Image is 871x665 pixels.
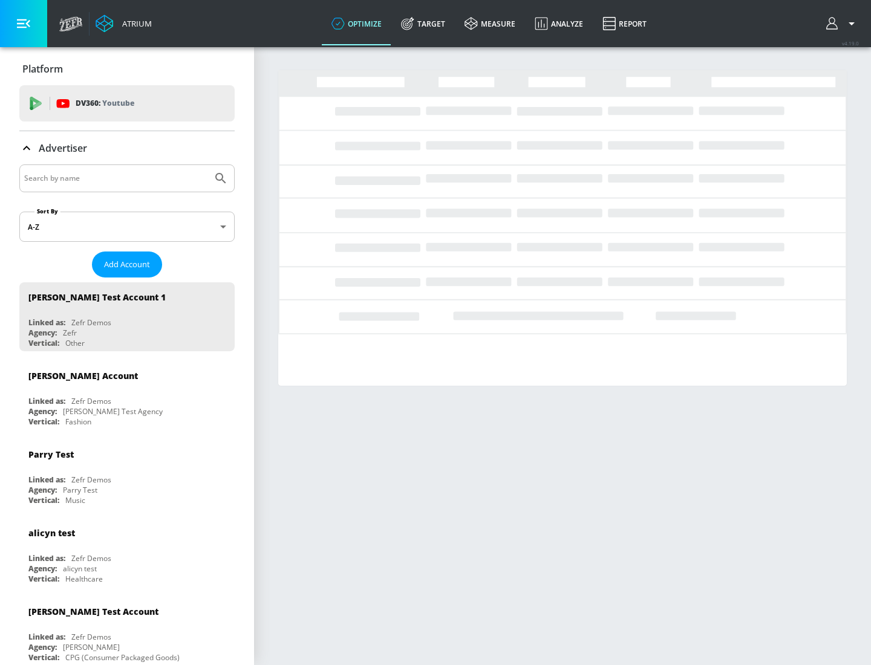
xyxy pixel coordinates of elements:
a: measure [455,2,525,45]
div: Linked as: [28,475,65,485]
div: Agency: [28,485,57,495]
div: Healthcare [65,574,103,584]
div: alicyn testLinked as:Zefr DemosAgency:alicyn testVertical:Healthcare [19,518,235,587]
span: Add Account [104,258,150,271]
div: Agency: [28,328,57,338]
div: Other [65,338,85,348]
div: A-Z [19,212,235,242]
div: DV360: Youtube [19,85,235,122]
p: Advertiser [39,141,87,155]
p: DV360: [76,97,134,110]
div: Linked as: [28,396,65,406]
input: Search by name [24,170,207,186]
div: Agency: [28,406,57,417]
p: Platform [22,62,63,76]
a: optimize [322,2,391,45]
div: [PERSON_NAME] Test Account 1 [28,291,166,303]
div: Fashion [65,417,91,427]
div: Vertical: [28,417,59,427]
div: Agency: [28,563,57,574]
div: Zefr Demos [71,632,111,642]
div: Platform [19,52,235,86]
div: Linked as: [28,317,65,328]
div: Advertiser [19,131,235,165]
div: [PERSON_NAME] Test Account [28,606,158,617]
div: Vertical: [28,338,59,348]
div: Atrium [117,18,152,29]
button: Add Account [92,251,162,277]
a: Atrium [96,15,152,33]
div: Zefr Demos [71,553,111,563]
div: [PERSON_NAME] Test Account 1Linked as:Zefr DemosAgency:ZefrVertical:Other [19,282,235,351]
div: Agency: [28,642,57,652]
div: Zefr Demos [71,475,111,485]
p: Youtube [102,97,134,109]
div: Music [65,495,85,505]
div: Parry Test [63,485,97,495]
div: alicyn test [63,563,97,574]
div: Vertical: [28,495,59,505]
div: [PERSON_NAME] Test Agency [63,406,163,417]
div: Linked as: [28,553,65,563]
div: CPG (Consumer Packaged Goods) [65,652,180,663]
div: [PERSON_NAME] AccountLinked as:Zefr DemosAgency:[PERSON_NAME] Test AgencyVertical:Fashion [19,361,235,430]
div: alicyn test [28,527,75,539]
div: Zefr [63,328,77,338]
div: Vertical: [28,652,59,663]
a: Target [391,2,455,45]
div: Linked as: [28,632,65,642]
div: [PERSON_NAME] Account [28,370,138,381]
div: Parry Test [28,449,74,460]
div: Zefr Demos [71,396,111,406]
div: Parry TestLinked as:Zefr DemosAgency:Parry TestVertical:Music [19,440,235,508]
label: Sort By [34,207,60,215]
div: Zefr Demos [71,317,111,328]
a: Report [593,2,656,45]
a: Analyze [525,2,593,45]
div: [PERSON_NAME] [63,642,120,652]
div: Vertical: [28,574,59,584]
span: v 4.19.0 [842,40,859,47]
